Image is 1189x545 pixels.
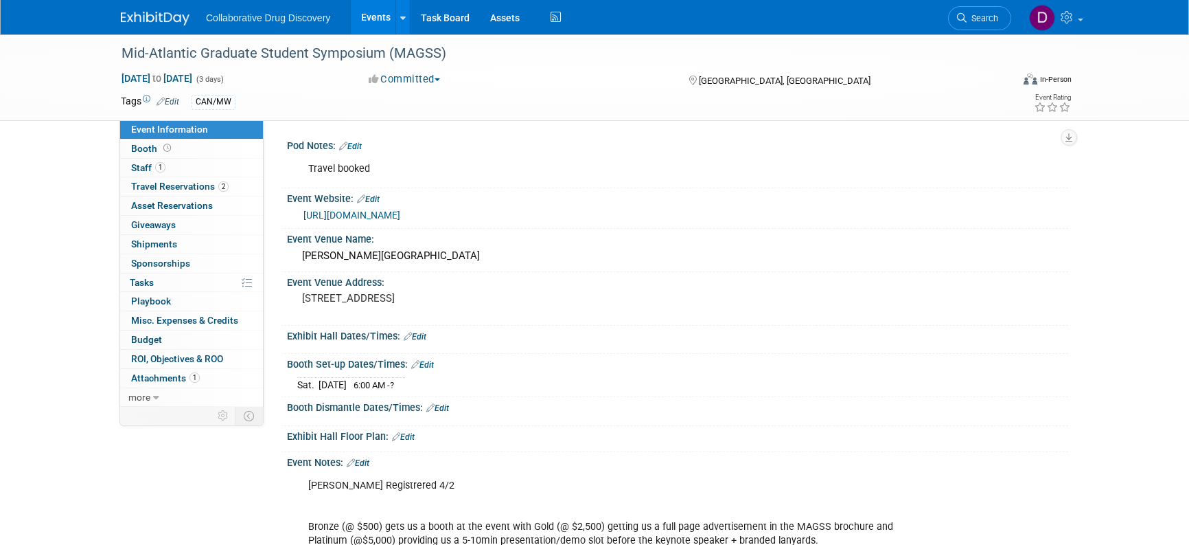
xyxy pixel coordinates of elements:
a: Asset Reservations [120,197,263,215]
td: [DATE] [319,377,347,392]
a: Giveaways [120,216,263,234]
a: Tasks [120,274,263,292]
span: [DATE] [DATE] [121,72,193,85]
a: Edit [404,332,426,342]
a: Attachments1 [120,369,263,388]
span: Shipments [131,238,177,249]
a: Search [948,6,1011,30]
a: Misc. Expenses & Credits [120,311,263,330]
a: Edit [357,194,380,204]
div: Event Website: [287,188,1068,206]
a: Budget [120,331,263,349]
span: [GEOGRAPHIC_DATA], [GEOGRAPHIC_DATA] [699,76,870,86]
span: Event Information [131,124,208,135]
span: Misc. Expenses & Credits [131,315,238,326]
span: 6:00 AM - [354,380,394,390]
img: Daniel Castro [1029,5,1055,31]
a: Sponsorships [120,254,263,273]
span: ROI, Objectives & ROO [131,353,223,364]
span: 1 [155,162,165,173]
span: Budget [131,334,162,345]
span: Search [967,13,998,23]
span: Sponsorships [131,258,190,269]
div: Mid-Atlantic Graduate Student Symposium (MAGSS) [117,41,991,66]
div: [PERSON_NAME][GEOGRAPHIC_DATA] [297,245,1058,267]
a: Edit [339,142,362,151]
span: Tasks [130,277,154,288]
span: ? [390,380,394,390]
div: Booth Dismantle Dates/Times: [287,397,1068,415]
div: Event Rating [1034,94,1071,101]
span: Booth [131,143,174,154]
span: 2 [218,181,229,192]
a: Edit [157,97,179,107]
div: Travel booked [299,155,917,183]
span: Collaborative Drug Discovery [206,12,330,23]
span: Playbook [131,296,171,307]
a: ROI, Objectives & ROO [120,350,263,368]
span: Staff [131,162,165,173]
div: Exhibit Hall Dates/Times: [287,326,1068,344]
span: to [150,73,163,84]
span: Attachments [131,372,200,383]
td: Sat. [297,377,319,392]
td: Tags [121,94,179,110]
a: Booth [120,140,263,158]
span: (3 days) [195,75,224,84]
span: Giveaways [131,219,176,230]
div: Exhibit Hall Floor Plan: [287,426,1068,444]
span: Booth not reserved yet [161,143,174,153]
a: Shipments [120,235,263,254]
span: Asset Reservations [131,200,213,211]
a: Staff1 [120,159,263,177]
div: Booth Set-up Dates/Times: [287,354,1068,372]
img: Format-Inperson.png [1024,74,1037,85]
span: 1 [189,372,200,383]
a: more [120,388,263,407]
a: Edit [347,458,369,468]
td: Personalize Event Tab Strip [211,407,235,425]
a: Edit [426,403,449,413]
div: Event Venue Name: [287,229,1068,246]
div: Event Format [930,71,1072,92]
td: Toggle Event Tabs [235,407,264,425]
a: Travel Reservations2 [120,177,263,196]
div: In-Person [1039,74,1072,85]
div: Event Notes: [287,452,1068,470]
span: more [128,392,150,403]
span: Travel Reservations [131,181,229,192]
div: CAN/MW [192,95,235,109]
div: Event Venue Address: [287,272,1068,289]
a: Event Information [120,120,263,139]
pre: [STREET_ADDRESS] [302,292,597,304]
img: ExhibitDay [121,12,189,25]
button: Committed [364,72,446,87]
div: Pod Notes: [287,135,1068,153]
a: Edit [411,360,434,370]
a: Playbook [120,292,263,311]
a: [URL][DOMAIN_NAME] [303,210,400,221]
a: Edit [392,432,415,442]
